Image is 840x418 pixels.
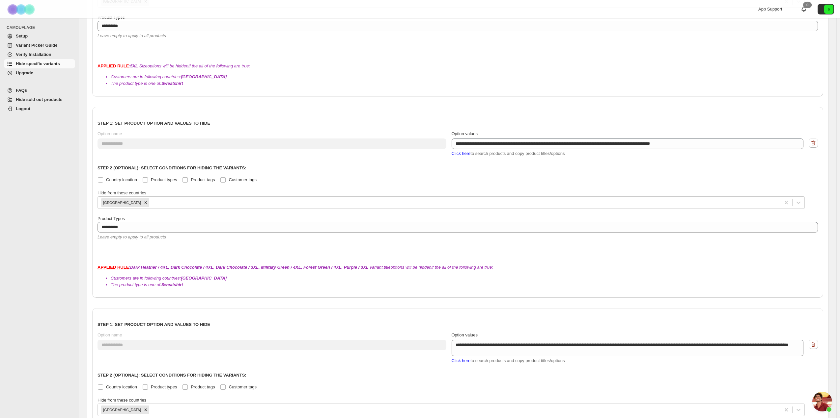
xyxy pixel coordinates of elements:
[4,41,75,50] a: Variant Picker Guide
[98,165,818,171] p: Step 2 (Optional): Select conditions for hiding the variants:
[818,4,834,14] button: Avatar with initials 6
[191,177,215,182] span: Product tags
[16,61,60,66] span: Hide specific variants
[5,0,38,18] img: Camouflage
[151,177,177,182] span: Product types
[452,358,471,363] span: Click here
[4,104,75,113] a: Logout
[98,265,129,270] strong: APPLIED RULE
[803,2,812,8] div: 0
[98,190,146,195] span: Hide from these countries
[229,177,257,182] span: Customer tags
[758,7,782,12] span: App Support
[130,63,138,68] b: 5XL
[452,151,565,156] span: to search products and copy product titles/options
[452,358,565,363] span: to search products and copy product titles/options
[151,384,177,389] span: Product types
[229,384,257,389] span: Customer tags
[98,372,818,379] p: Step 2 (Optional): Select conditions for hiding the variants:
[98,33,166,38] span: Leave empty to apply to all products
[161,81,183,86] b: Sweatshirt
[101,198,142,207] div: [GEOGRAPHIC_DATA]
[4,59,75,68] a: Hide specific variants
[16,34,28,38] span: Setup
[98,234,166,239] span: Leave empty to apply to all products
[16,88,27,93] span: FAQs
[111,74,227,79] span: Customers are in following countries:
[4,86,75,95] a: FAQs
[16,97,63,102] span: Hide sold out products
[16,106,30,111] span: Logout
[4,50,75,59] a: Verify Installation
[142,406,149,414] div: Remove Canada
[98,398,146,403] span: Hide from these countries
[452,131,478,136] span: Option values
[101,406,142,414] div: [GEOGRAPHIC_DATA]
[824,5,833,14] span: Avatar with initials 6
[106,177,137,182] span: Country location
[16,70,33,75] span: Upgrade
[98,264,818,288] div: : variant.title options will be hidden if the all of the following are true:
[812,392,832,411] div: Open chat
[4,95,75,104] a: Hide sold out products
[181,276,227,281] b: [GEOGRAPHIC_DATA]
[130,265,369,270] b: Dark Heather / 4XL, Dark Chocolate / 4XL, Dark Chocolate / 3XL, Military Green / 4XL, Forest Gree...
[161,282,183,287] b: Sweatshirt
[142,198,149,207] div: Remove United Kingdom
[452,151,471,156] span: Click here
[106,384,137,389] span: Country location
[16,43,57,48] span: Variant Picker Guide
[98,63,129,68] strong: APPLIED RULE
[98,216,125,221] span: Product Types
[98,63,818,87] div: : Size options will be hidden if the all of the following are true:
[4,32,75,41] a: Setup
[828,7,830,11] text: 6
[7,25,76,30] span: CAMOUFLAGE
[111,81,183,86] span: The product type is one of:
[111,276,227,281] span: Customers are in following countries:
[111,282,183,287] span: The product type is one of:
[16,52,51,57] span: Verify Installation
[191,384,215,389] span: Product tags
[98,120,818,127] p: Step 1: Set product option and values to hide
[452,332,478,337] span: Option values
[4,68,75,78] a: Upgrade
[98,321,818,328] p: Step 1: Set product option and values to hide
[800,6,807,12] a: 0
[98,131,122,136] span: Option name
[98,332,122,337] span: Option name
[181,74,227,79] b: [GEOGRAPHIC_DATA]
